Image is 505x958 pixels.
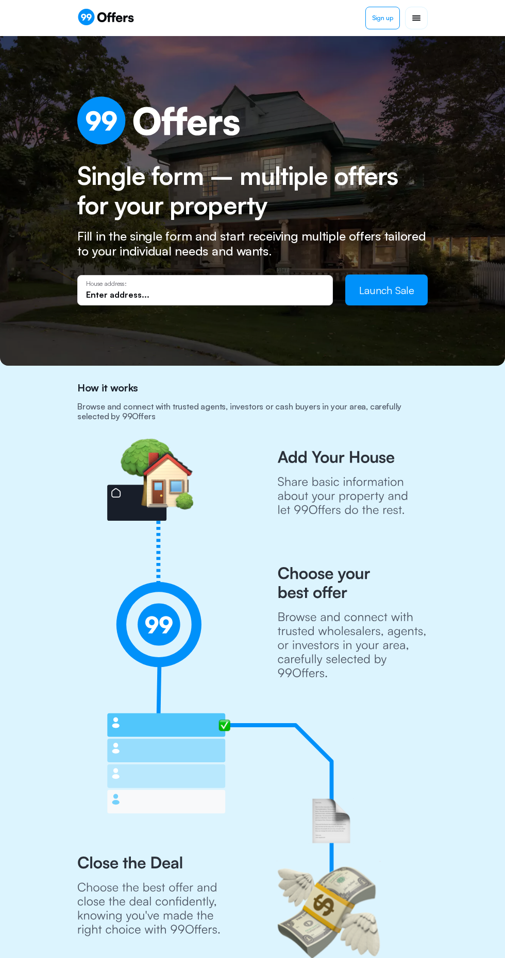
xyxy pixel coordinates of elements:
[77,161,428,220] h2: Single form – multiple offers for your property
[77,402,428,438] h3: Browse and connect with trusted agents, investors or cash buyers in your area, carefully selected...
[86,289,324,300] input: Enter address...
[77,382,428,402] h2: How it works
[86,280,324,287] p: House address:
[77,438,428,958] img: How it works
[365,7,400,29] a: Sign up
[359,284,414,297] span: Launch Sale
[345,275,428,305] button: Launch Sale
[77,229,428,259] p: Fill in the single form and start receiving multiple offers tailored to your individual needs and...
